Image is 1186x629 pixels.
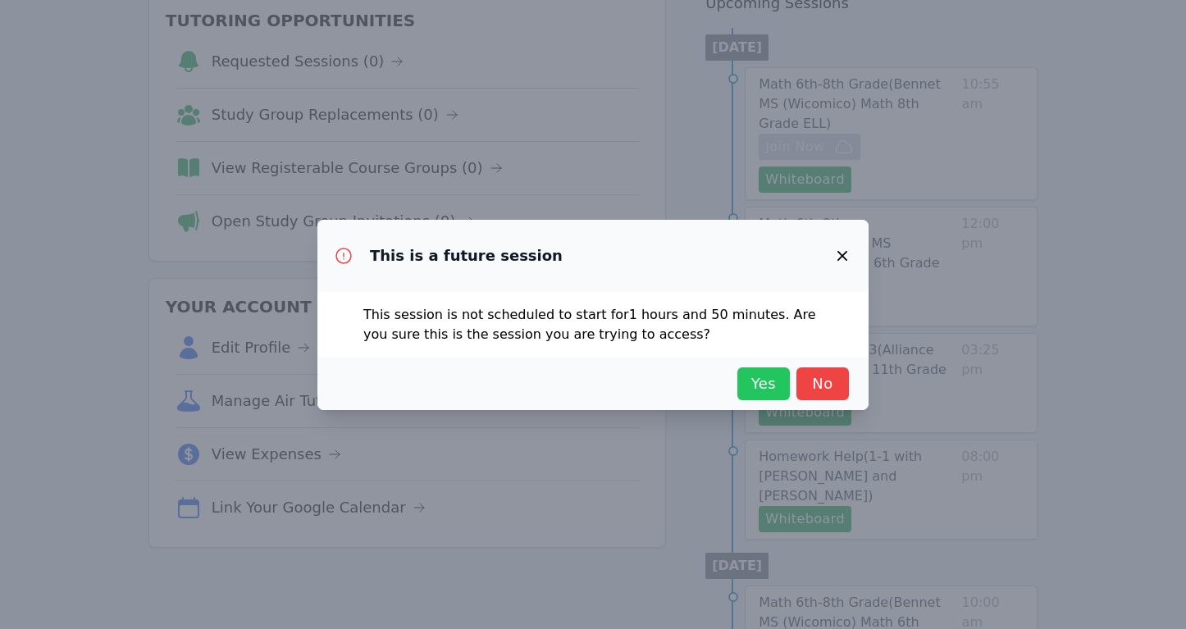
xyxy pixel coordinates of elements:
button: Yes [737,367,790,400]
p: This session is not scheduled to start for 1 hours and 50 minutes . Are you sure this is the sess... [363,305,823,344]
h3: This is a future session [370,246,563,266]
span: No [805,372,841,395]
button: No [796,367,849,400]
span: Yes [746,372,782,395]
